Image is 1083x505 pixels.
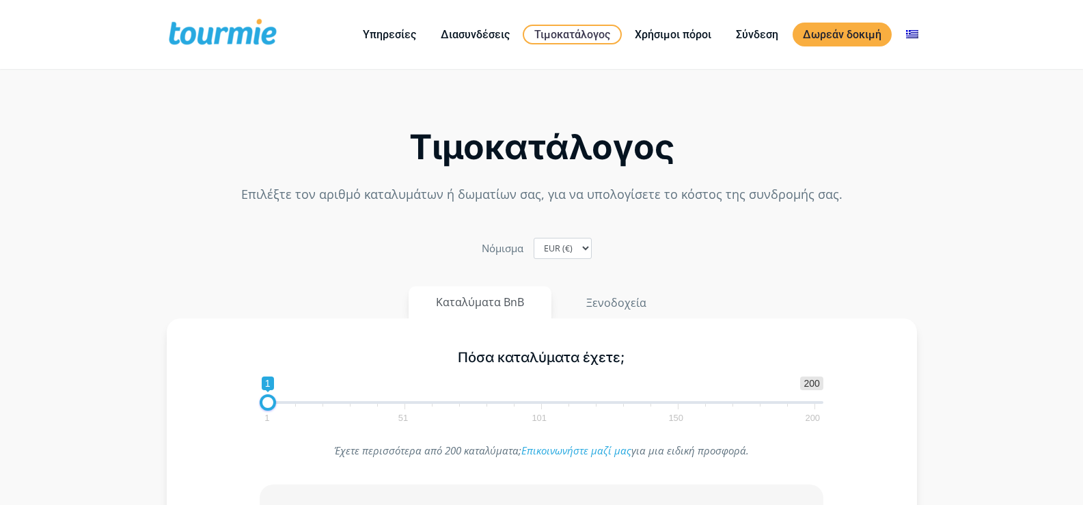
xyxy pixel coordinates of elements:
label: Nόμισμα [482,239,523,258]
button: Ξενοδοχεία [558,286,674,319]
p: Έχετε περισσότερα από 200 καταλύματα; για μια ειδική προσφορά. [260,441,823,460]
span: 101 [530,415,549,421]
a: Τιμοκατάλογος [523,25,622,44]
a: Επικοινωνήστε μαζί μας [521,443,631,457]
h5: Πόσα καταλύματα έχετε; [260,349,823,366]
p: Επιλέξτε τον αριθμό καταλυμάτων ή δωματίων σας, για να υπολογίσετε το κόστος της συνδρομής σας. [167,185,917,204]
button: Καταλύματα BnB [409,286,551,318]
a: Διασυνδέσεις [430,26,520,43]
a: Δωρεάν δοκιμή [793,23,892,46]
span: 1 [262,377,274,390]
h2: Τιμοκατάλογος [167,131,917,163]
span: 200 [803,415,822,421]
a: Υπηρεσίες [353,26,426,43]
span: 51 [396,415,410,421]
span: 150 [666,415,685,421]
span: 200 [800,377,823,390]
a: Χρήσιμοι πόροι [625,26,722,43]
span: 1 [262,415,271,421]
a: Σύνδεση [726,26,789,43]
